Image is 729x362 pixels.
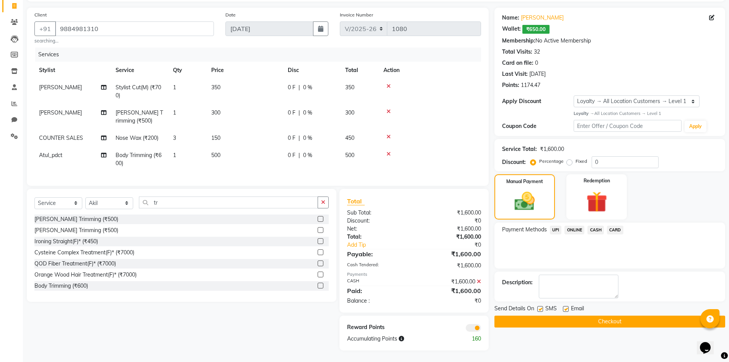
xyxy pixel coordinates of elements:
span: 0 % [303,84,312,92]
span: | [298,84,300,92]
th: Total [341,62,379,79]
div: Cysteine Complex Treatment(F)* (₹7000) [34,249,134,257]
div: Services [35,48,487,62]
span: COUNTER SALES [39,134,83,141]
div: Ironing Straight(F)* (₹450) [34,238,98,246]
div: [DATE] [529,70,546,78]
div: QOD Fiber Treatment(F)* (₹7000) [34,260,116,268]
div: Balance : [341,297,414,305]
div: Coupon Code [502,122,574,130]
strong: Loyalty → [574,111,594,116]
label: Redemption [584,177,610,184]
div: ₹1,600.00 [414,278,487,286]
div: 0 [535,59,538,67]
div: [PERSON_NAME] Trimming (₹500) [34,215,118,223]
span: CARD [607,226,623,234]
div: [PERSON_NAME] Trimming (₹500) [34,226,118,234]
div: ₹1,600.00 [414,286,487,295]
small: searching... [34,38,214,44]
span: | [298,109,300,117]
span: 0 F [288,109,295,117]
button: +91 [34,21,56,36]
span: Atul_pdct [39,152,62,159]
button: Apply [685,121,706,132]
span: 0 F [288,84,295,92]
div: No Active Membership [502,37,718,45]
div: Card on file: [502,59,533,67]
div: 1174.47 [521,81,540,89]
span: CASH [587,226,604,234]
span: 450 [345,134,354,141]
label: Percentage [539,158,564,165]
div: Reward Points [341,323,414,332]
span: 0 % [303,134,312,142]
span: [PERSON_NAME] Trimming (₹500) [116,109,163,124]
span: Email [571,305,584,314]
span: Body Trimming (₹600) [116,152,161,167]
th: Action [379,62,481,79]
span: Total [347,197,365,205]
span: 1 [173,84,176,91]
div: Service Total: [502,145,537,153]
span: | [298,151,300,159]
div: 32 [534,48,540,56]
span: 300 [211,109,220,116]
span: [PERSON_NAME] [39,109,82,116]
label: Invoice Number [340,11,373,18]
span: 3 [173,134,176,141]
div: ₹1,600.00 [540,145,564,153]
span: 350 [345,84,354,91]
div: Total: [341,233,414,241]
span: 500 [345,152,354,159]
input: Search or Scan [139,197,318,208]
div: ₹0 [426,241,487,249]
span: 0 % [303,151,312,159]
th: Stylist [34,62,111,79]
div: Body Trimming (₹600) [34,282,88,290]
div: Discount: [341,217,414,225]
iframe: chat widget [697,331,721,354]
div: ₹1,600.00 [414,233,487,241]
div: Name: [502,14,519,22]
span: Payment Methods [502,226,547,234]
label: Fixed [576,158,587,165]
span: UPI [550,226,562,234]
span: Send Details On [494,305,534,314]
div: ₹1,600.00 [414,209,487,217]
span: [PERSON_NAME] [39,84,82,91]
span: 350 [211,84,220,91]
span: 0 F [288,151,295,159]
div: Points: [502,81,519,89]
input: Search by Name/Mobile/Email/Code [55,21,214,36]
div: ₹1,600.00 [414,225,487,233]
th: Price [207,62,283,79]
label: Date [225,11,236,18]
div: Apply Discount [502,97,574,105]
div: Accumulating Points [341,335,450,343]
div: Membership: [502,37,535,45]
span: Stylist Cut(M) (₹700) [116,84,161,99]
div: Sub Total: [341,209,414,217]
div: ₹1,600.00 [414,249,487,259]
label: Manual Payment [506,178,543,185]
span: | [298,134,300,142]
a: Add Tip [341,241,426,249]
span: ONLINE [564,226,584,234]
div: 160 [450,335,487,343]
a: [PERSON_NAME] [521,14,564,22]
div: Last Visit: [502,70,528,78]
div: Cash Tendered: [341,262,414,270]
th: Disc [283,62,341,79]
div: ₹0 [414,297,487,305]
div: CASH [341,278,414,286]
span: 0 % [303,109,312,117]
div: All Location Customers → Level 1 [574,110,718,117]
span: 1 [173,109,176,116]
span: SMS [545,305,557,314]
th: Service [111,62,168,79]
label: Client [34,11,47,18]
span: ₹650.00 [522,25,550,34]
div: Wallet: [502,25,521,34]
div: Payable: [341,249,414,259]
img: _gift.svg [580,189,614,215]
